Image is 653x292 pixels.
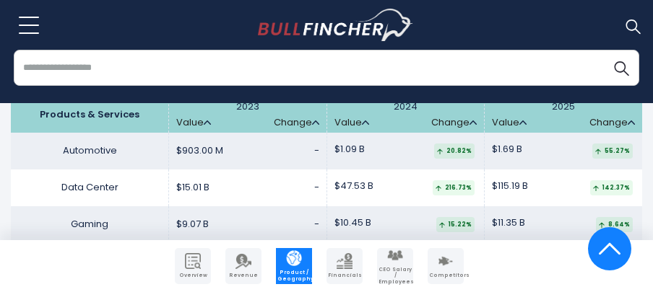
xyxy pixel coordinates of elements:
div: 142.37% [590,180,633,195]
a: Value [334,117,369,129]
a: Company Revenue [225,248,261,284]
span: Revenue [227,273,260,278]
a: Change [431,117,477,129]
span: $1.69 B [492,143,522,156]
span: $1.09 B [334,143,365,156]
div: 15.22% [436,217,475,232]
a: Change [589,117,635,129]
span: - [314,143,319,157]
button: Search [603,50,639,86]
a: Company Competitors [428,248,464,284]
a: Company Financials [326,248,363,284]
a: Change [274,117,319,129]
div: 55.27% [592,143,633,159]
span: $47.53 B [334,180,373,193]
td: Gaming [11,206,169,243]
span: - [314,180,319,194]
span: $11.35 B [492,217,525,229]
div: 8.64% [596,217,633,232]
span: $9.07 B [176,218,209,231]
td: Data Center [11,169,169,206]
a: Value [492,117,527,129]
span: Overview [176,273,209,278]
span: Financials [328,273,361,278]
span: - [314,217,319,231]
span: $10.45 B [334,217,371,229]
div: 20.82% [434,143,475,159]
th: 2025 [485,97,643,133]
th: 2024 [326,97,485,133]
span: $903.00 M [176,145,223,157]
img: bullfincher logo [258,9,413,42]
td: Automotive [11,133,169,169]
span: $15.01 B [176,182,209,194]
a: Company Overview [175,248,211,284]
a: Company Product/Geography [276,248,312,284]
div: 216.73% [433,180,475,195]
th: Products & Services [11,97,169,133]
a: Company Employees [377,248,413,284]
span: $115.19 B [492,180,528,193]
a: Value [176,117,211,129]
span: CEO Salary / Employees [379,267,412,285]
a: Go to homepage [258,9,413,42]
span: Product / Geography [277,270,311,282]
th: 2023 [169,97,327,133]
span: Competitors [429,273,462,278]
